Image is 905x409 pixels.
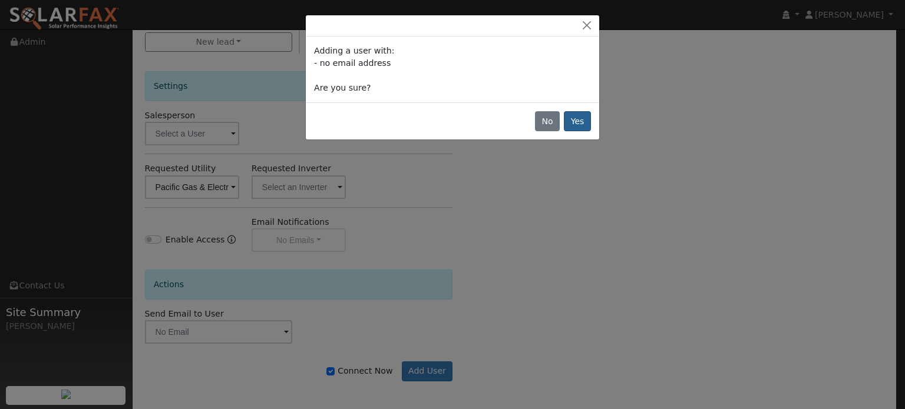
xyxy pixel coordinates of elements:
button: Close [579,19,595,32]
span: - no email address [314,58,391,68]
button: Yes [564,111,591,131]
span: Adding a user with: [314,46,394,55]
span: Are you sure? [314,83,371,92]
button: No [535,111,560,131]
